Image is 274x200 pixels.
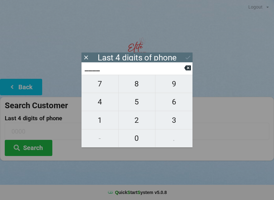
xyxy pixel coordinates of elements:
button: 2 [119,111,156,129]
button: 6 [155,93,192,111]
div: Last 4 digits of phone [98,54,177,61]
span: 0 [119,132,155,145]
span: 9 [155,77,192,91]
button: 1 [82,111,119,129]
button: 9 [155,75,192,93]
button: 7 [82,75,119,93]
button: 4 [82,93,119,111]
span: 5 [119,95,155,109]
button: 3 [155,111,192,129]
span: 3 [155,114,192,127]
span: 8 [119,77,155,91]
button: 5 [119,93,156,111]
button: 8 [119,75,156,93]
span: 2 [119,114,155,127]
span: 6 [155,95,192,109]
button: 0 [119,129,156,147]
span: 1 [82,114,118,127]
span: 4 [82,95,118,109]
span: 7 [82,77,118,91]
